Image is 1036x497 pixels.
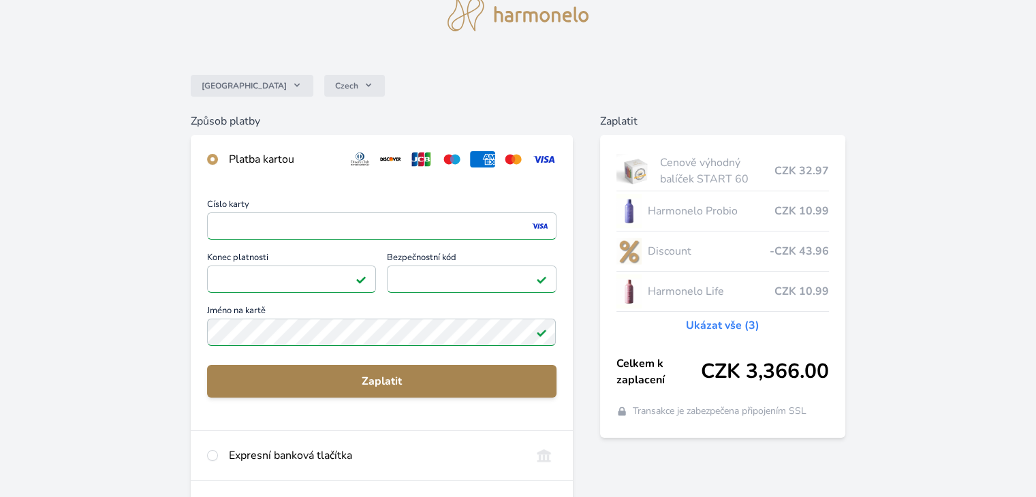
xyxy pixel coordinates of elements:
[600,113,845,129] h6: Zaplatit
[647,203,774,219] span: Harmonelo Probio
[633,404,806,418] span: Transakce je zabezpečena připojením SSL
[660,155,774,187] span: Cenově výhodný balíček START 60
[207,200,556,212] span: Číslo karty
[647,243,769,259] span: Discount
[536,327,547,338] img: Platné pole
[356,274,366,285] img: Platné pole
[207,365,556,398] button: Zaplatit
[207,253,376,266] span: Konec platnosti
[409,151,434,167] img: jcb.svg
[701,359,829,384] span: CZK 3,366.00
[770,243,829,259] span: -CZK 43.96
[191,75,313,97] button: [GEOGRAPHIC_DATA]
[616,355,701,388] span: Celkem k zaplacení
[213,217,550,236] iframe: Iframe pro číslo karty
[191,113,572,129] h6: Způsob platby
[531,447,556,464] img: onlineBanking_CZ.svg
[501,151,526,167] img: mc.svg
[213,270,370,289] iframe: Iframe pro datum vypršení platnosti
[387,253,556,266] span: Bezpečnostní kód
[393,270,550,289] iframe: Iframe pro bezpečnostní kód
[531,151,556,167] img: visa.svg
[207,319,556,346] input: Jméno na kartěPlatné pole
[774,163,829,179] span: CZK 32.97
[347,151,373,167] img: diners.svg
[218,373,545,389] span: Zaplatit
[229,151,336,167] div: Platba kartou
[202,80,287,91] span: [GEOGRAPHIC_DATA]
[616,234,642,268] img: discount-lo.png
[378,151,403,167] img: discover.svg
[616,274,642,308] img: CLEAN_LIFE_se_stinem_x-lo.jpg
[324,75,385,97] button: Czech
[536,274,547,285] img: Platné pole
[470,151,495,167] img: amex.svg
[774,283,829,300] span: CZK 10.99
[531,220,549,232] img: visa
[616,154,655,188] img: start.jpg
[439,151,465,167] img: maestro.svg
[774,203,829,219] span: CZK 10.99
[229,447,520,464] div: Expresní banková tlačítka
[616,194,642,228] img: CLEAN_PROBIO_se_stinem_x-lo.jpg
[207,306,556,319] span: Jméno na kartě
[335,80,358,91] span: Czech
[686,317,759,334] a: Ukázat vše (3)
[647,283,774,300] span: Harmonelo Life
